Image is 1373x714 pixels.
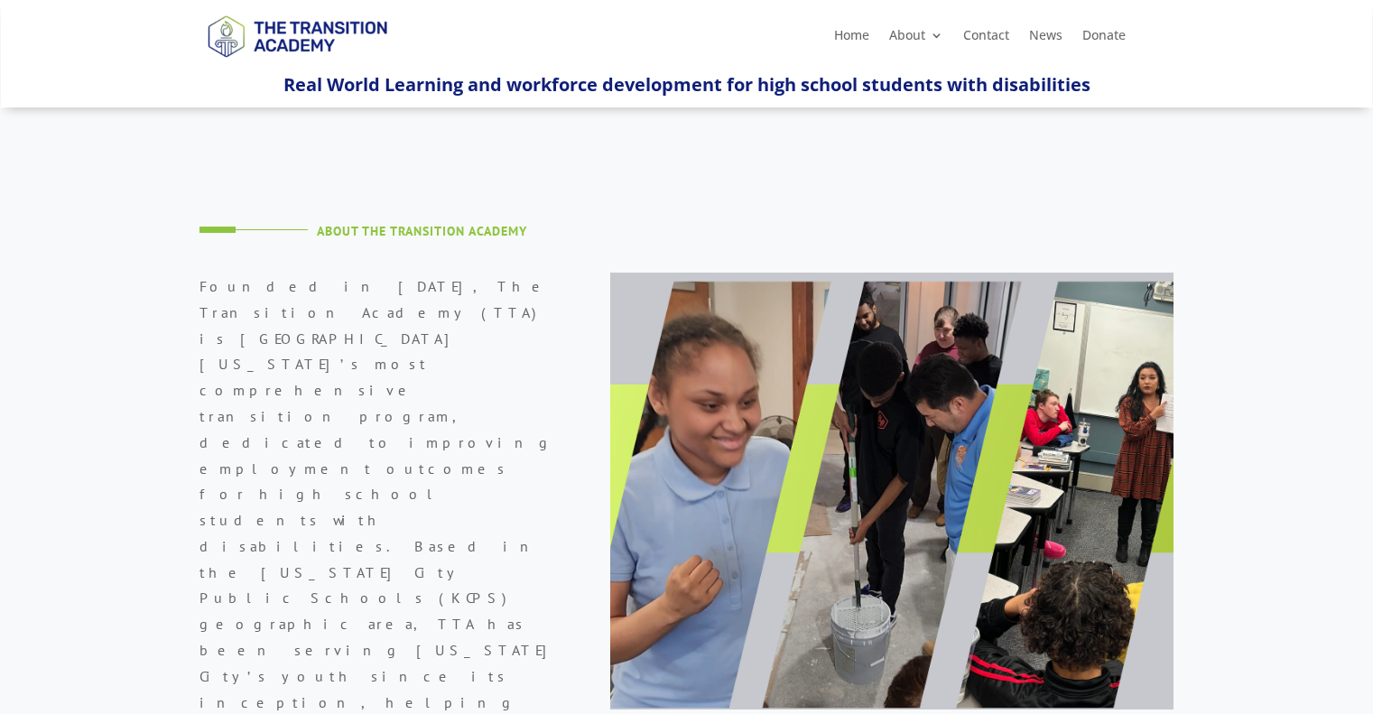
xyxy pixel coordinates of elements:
img: About Page Image [610,273,1174,709]
img: TTA Brand_TTA Primary Logo_Horizontal_Light BG [199,4,394,68]
a: About [889,29,943,49]
a: News [1029,29,1062,49]
a: Contact [963,29,1009,49]
a: Logo-Noticias [199,54,394,71]
a: Donate [1082,29,1126,49]
a: Home [834,29,869,49]
span: Real World Learning and workforce development for high school students with disabilities [283,72,1090,97]
h4: About The Transition Academy [317,225,557,246]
